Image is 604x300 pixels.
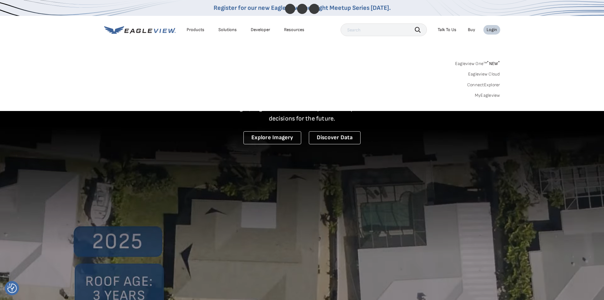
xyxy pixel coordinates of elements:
a: Discover Data [309,131,361,144]
div: Login [487,27,497,33]
a: Eagleview One™*NEW* [455,59,500,66]
a: Developer [251,27,270,33]
a: MyEagleview [475,93,500,98]
input: Search [341,23,427,36]
a: Buy [468,27,475,33]
a: Eagleview Cloud [468,71,500,77]
div: Talk To Us [438,27,456,33]
div: Resources [284,27,304,33]
span: NEW [487,61,500,66]
button: Consent Preferences [7,284,17,293]
a: ConnectExplorer [467,82,500,88]
img: Revisit consent button [7,284,17,293]
a: Explore Imagery [243,131,301,144]
div: Solutions [218,27,237,33]
a: Register for our new Eagleview One Flight Meetup Series [DATE]. [214,4,391,12]
div: Products [187,27,204,33]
